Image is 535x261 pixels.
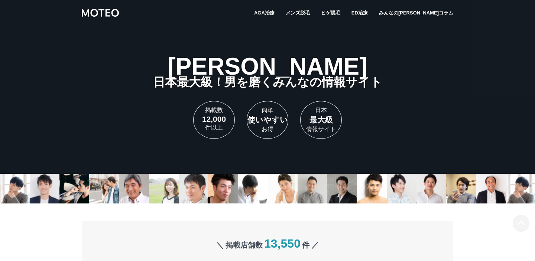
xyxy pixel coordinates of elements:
span: 使いやすい [247,115,288,125]
div: 掲載数 件以上 [193,101,235,139]
span: 最大級 [301,115,341,125]
div: 日本 情報サイト [300,101,342,139]
img: MOTEO [82,8,119,17]
span: AGA治療 [254,10,275,15]
span: 12,000 [194,115,234,124]
span: みんなの[PERSON_NAME]コラム [379,10,453,15]
div: 簡単 お得 [247,101,288,139]
span: メンズ脱毛 [286,10,310,15]
a: ヒゲ脱毛 [321,9,340,17]
img: PAGE UP [513,215,529,232]
span: 13,550 [264,237,301,250]
a: ED治療 [351,9,368,17]
a: AGA治療 [254,9,275,17]
a: メンズ脱毛 [286,9,310,17]
span: ED治療 [351,10,368,15]
span: ヒゲ脱毛 [321,10,340,15]
a: みんなの[PERSON_NAME]コラム [379,9,453,17]
p: ＼ 掲載店舗数 件 ／ [93,237,442,251]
